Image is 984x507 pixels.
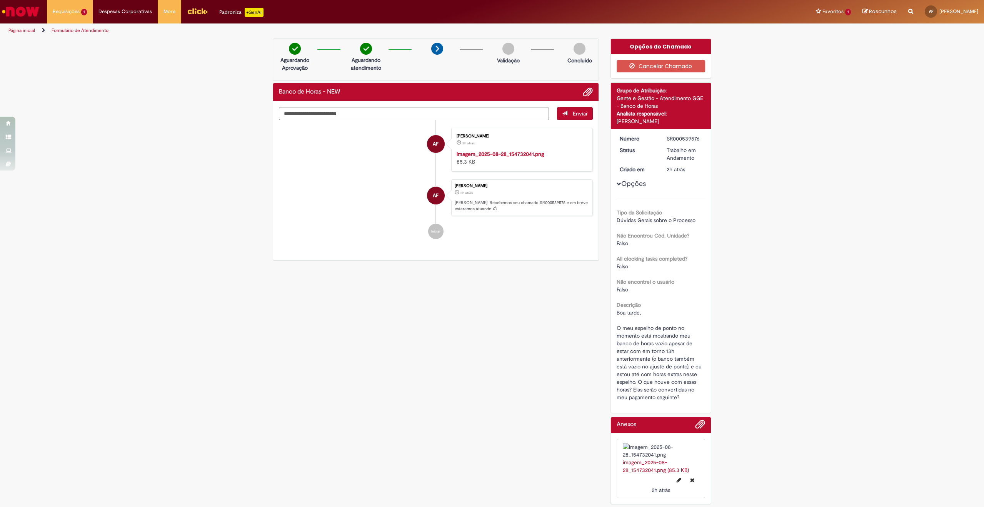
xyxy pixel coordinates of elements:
[455,200,589,212] p: [PERSON_NAME]! Recebemos seu chamado SR000539576 e em breve estaremos atuando.
[279,179,593,216] li: Augusto Cezar Da Silva Rodrigues Filho
[617,301,641,308] b: Descrição
[6,23,650,38] ul: Trilhas de página
[617,209,662,216] b: Tipo da Solicitação
[617,278,674,285] b: Não encontrei o usuário
[1,4,40,19] img: ServiceNow
[667,166,685,173] time: 28/08/2025 15:48:25
[567,57,592,64] p: Concluído
[617,232,689,239] b: Não Encontrou Cód. Unidade?
[611,39,711,54] div: Opções do Chamado
[279,89,340,95] h2: Banco de Horas - NEW Histórico de tíquete
[614,146,661,154] dt: Status
[460,191,473,195] span: 2h atrás
[652,487,670,494] time: 28/08/2025 15:47:34
[617,117,705,125] div: [PERSON_NAME]
[279,107,549,120] textarea: Digite sua mensagem aqui...
[623,459,689,474] a: imagem_2025-08-28_154732041.png (85.3 KB)
[433,186,439,205] span: AF
[81,9,87,15] span: 1
[617,60,705,72] button: Cancelar Chamado
[497,57,520,64] p: Validação
[502,43,514,55] img: img-circle-grey.png
[433,135,439,153] span: AF
[457,150,585,166] div: 85.3 KB
[667,166,702,173] div: 28/08/2025 15:48:25
[98,8,152,15] span: Despesas Corporativas
[8,27,35,33] a: Página inicial
[219,8,264,17] div: Padroniza
[695,419,705,433] button: Adicionar anexos
[279,120,593,247] ul: Histórico de tíquete
[347,56,385,72] p: Aguardando atendimento
[617,421,636,428] h2: Anexos
[187,5,208,17] img: click_logo_yellow_360x200.png
[652,487,670,494] span: 2h atrás
[427,187,445,204] div: Augusto Cezar Da Silva Rodrigues Filho
[939,8,978,15] span: [PERSON_NAME]
[245,8,264,17] p: +GenAi
[617,263,628,270] span: Falso
[667,135,702,142] div: SR000539576
[431,43,443,55] img: arrow-next.png
[617,110,705,117] div: Analista responsável:
[667,166,685,173] span: 2h atrás
[617,240,628,247] span: Falso
[462,141,475,146] time: 28/08/2025 15:47:34
[822,8,844,15] span: Favoritos
[427,135,445,153] div: Augusto Cezar Da Silva Rodrigues Filho
[457,151,544,157] a: imagem_2025-08-28_154732041.png
[574,43,585,55] img: img-circle-grey.png
[685,474,699,486] button: Excluir imagem_2025-08-28_154732041.png
[557,107,593,120] button: Enviar
[583,87,593,97] button: Adicionar anexos
[163,8,175,15] span: More
[617,309,703,401] span: Boa tarde, O meu espelho de ponto no momento está mostrando meu banco de horas vazio apesar de es...
[360,43,372,55] img: check-circle-green.png
[617,217,695,224] span: Dúvidas Gerais sobre o Processo
[617,286,628,293] span: Falso
[862,8,897,15] a: Rascunhos
[672,474,686,486] button: Editar nome de arquivo imagem_2025-08-28_154732041.png
[462,141,475,146] span: 2h atrás
[289,43,301,55] img: check-circle-green.png
[460,191,473,195] time: 28/08/2025 15:48:25
[617,94,705,110] div: Gente e Gestão - Atendimento GGE - Banco de Horas
[869,8,897,15] span: Rascunhos
[53,8,80,15] span: Requisições
[614,135,661,142] dt: Número
[614,166,661,173] dt: Criado em
[573,110,588,117] span: Enviar
[617,87,705,94] div: Grupo de Atribuição:
[667,146,702,162] div: Trabalho em Andamento
[276,56,314,72] p: Aguardando Aprovação
[623,443,699,458] img: imagem_2025-08-28_154732041.png
[52,27,108,33] a: Formulário de Atendimento
[845,9,851,15] span: 1
[457,134,585,139] div: [PERSON_NAME]
[929,9,933,14] span: AF
[455,184,589,188] div: [PERSON_NAME]
[617,255,687,262] b: All clocking tasks completed?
